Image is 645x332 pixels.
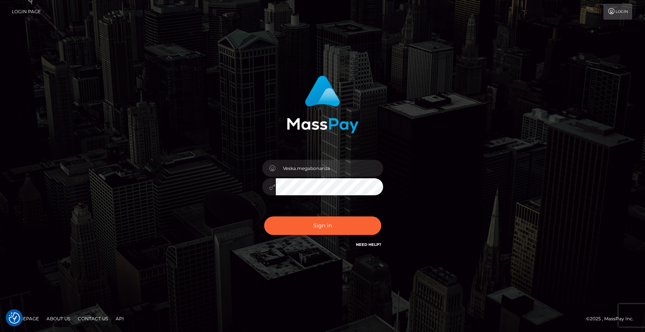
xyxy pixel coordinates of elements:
a: Need Help? [356,242,381,247]
a: About Us [43,313,73,324]
a: API [113,313,127,324]
a: Homepage [8,313,42,324]
a: Login Page [12,4,41,20]
a: Contact Us [75,313,111,324]
a: Login [603,4,632,20]
img: MassPay Login [287,76,359,133]
button: Consent Preferences [9,312,20,324]
img: Revisit consent button [9,312,20,324]
input: Username... [276,160,383,177]
button: Sign in [264,216,381,235]
div: © 2025 , MassPay Inc. [586,315,639,323]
